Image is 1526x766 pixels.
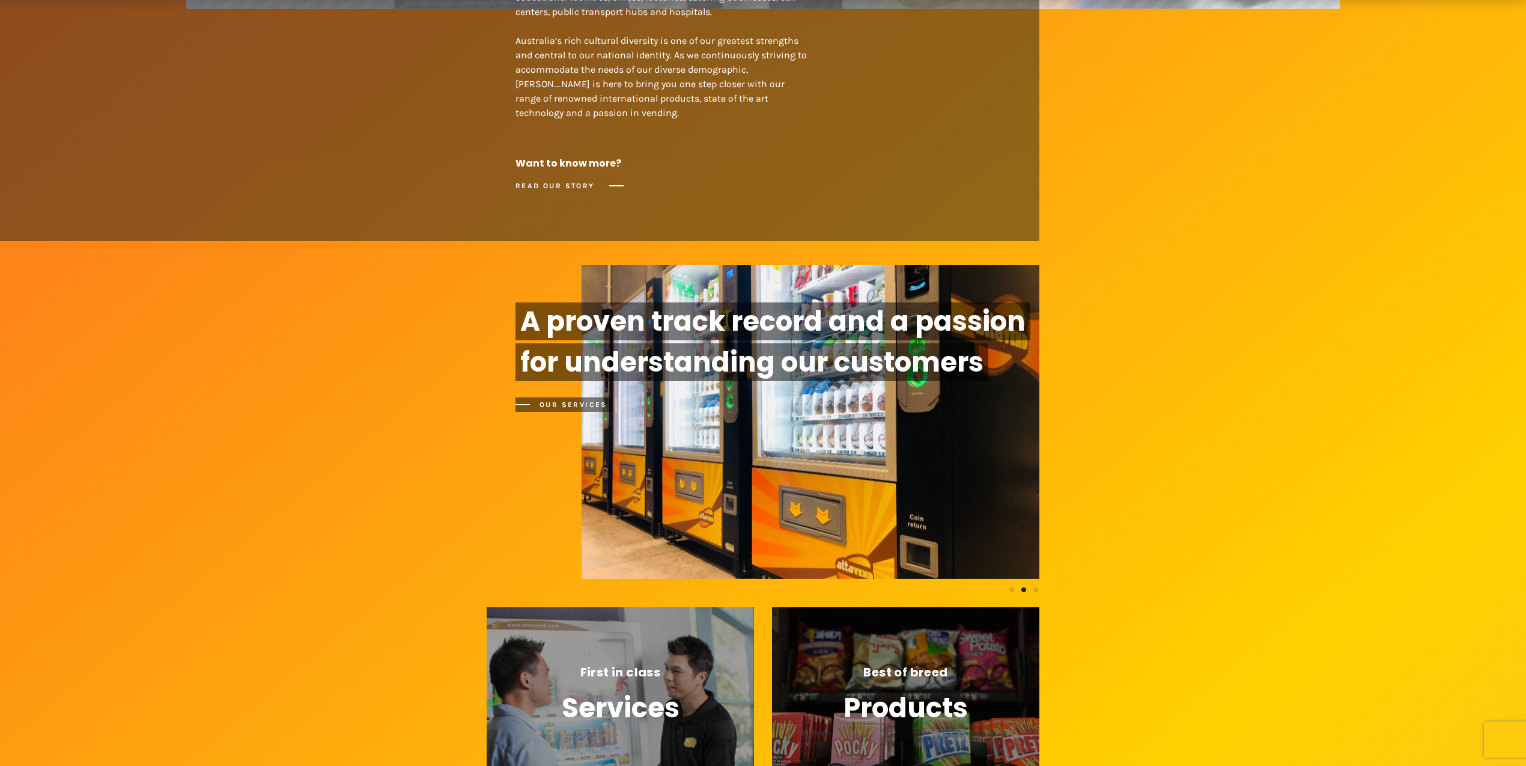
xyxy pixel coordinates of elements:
span: Products [844,694,968,723]
span: First in class [580,665,661,679]
span: Services [562,694,679,723]
span: Best of breed [863,665,947,679]
h6: Want to know more? [515,156,752,171]
div: READ OUR STORY [515,179,624,193]
a: Our services [515,397,612,412]
span: A proven track record and a passion for understanding our customers [515,302,1030,381]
